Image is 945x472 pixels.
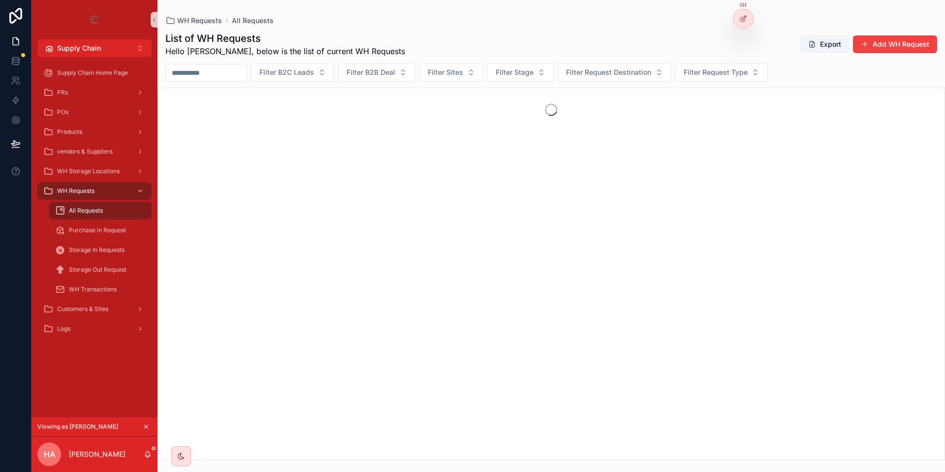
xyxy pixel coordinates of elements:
span: Hello [PERSON_NAME], below is the list of current WH Requests [165,45,405,57]
a: WH Storage Locations [37,162,152,180]
button: Select Button [675,63,768,82]
button: Select Button [251,63,334,82]
a: Supply Chain Home Page [37,64,152,82]
span: WH Requests [57,187,94,195]
span: WH Storage Locations [57,167,120,175]
a: vendors & Suppliers [37,143,152,160]
span: Filter Request Type [684,67,748,77]
span: Purchase in Request [69,226,126,234]
span: Storage In Requests [69,246,125,254]
button: Export [800,35,849,53]
a: All Requests [232,16,274,26]
span: Filter Stage [496,67,534,77]
span: Supply Chain [57,43,101,53]
a: WH Requests [37,182,152,200]
span: Viewing as [PERSON_NAME] [37,423,118,431]
span: POs [57,108,68,116]
button: Select Button [419,63,483,82]
button: Add WH Request [853,35,937,53]
span: vendors & Suppliers [57,148,113,156]
p: [PERSON_NAME] [69,449,126,459]
span: Products [57,128,82,136]
span: Filter B2B Deal [346,67,395,77]
span: Filter Request Destination [566,67,651,77]
a: Logs [37,320,152,338]
div: scrollable content [31,57,157,350]
span: All Requests [69,207,103,215]
h1: List of WH Requests [165,31,405,45]
span: Filter B2C Leads [259,67,314,77]
span: WH Transactions [69,285,117,293]
button: Select Button [338,63,415,82]
a: PRs [37,84,152,101]
button: Select Button [487,63,554,82]
a: Storage In Requests [49,241,152,259]
a: All Requests [49,202,152,220]
span: WH Requests [177,16,222,26]
button: Select Button [37,39,152,57]
a: POs [37,103,152,121]
span: HA [44,448,55,460]
span: PRs [57,89,68,96]
a: WH Requests [165,16,222,26]
a: Purchase in Request [49,221,152,239]
a: WH Transactions [49,281,152,298]
a: Products [37,123,152,141]
a: Customers & Sites [37,300,152,318]
button: Select Button [558,63,671,82]
img: App logo [87,12,102,28]
span: Supply Chain Home Page [57,69,128,77]
a: Storage Out Request [49,261,152,279]
span: Filter Sites [428,67,463,77]
span: Logs [57,325,70,333]
span: Customers & Sites [57,305,108,313]
span: Storage Out Request [69,266,126,274]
